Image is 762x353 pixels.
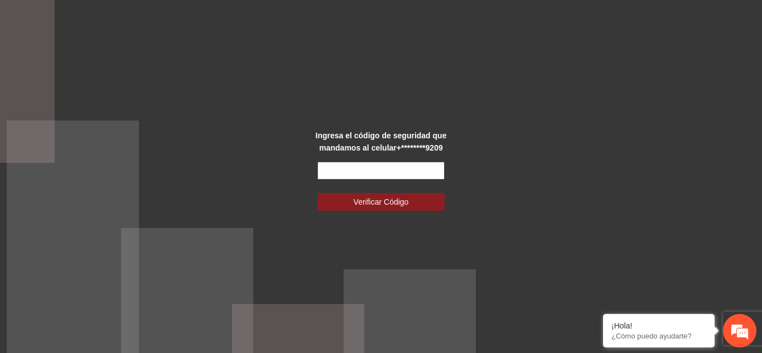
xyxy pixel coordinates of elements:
div: Chatee con nosotros ahora [58,57,187,71]
span: Verificar Código [354,196,409,208]
div: ¡Hola! [611,321,706,330]
textarea: Escriba su mensaje y pulse “Intro” [6,235,213,274]
span: Estamos en línea. [65,114,154,226]
p: ¿Cómo puedo ayudarte? [611,332,706,340]
strong: Ingresa el código de seguridad que mandamos al celular +********9209 [316,131,447,152]
button: Verificar Código [317,193,445,211]
div: Minimizar ventana de chat en vivo [183,6,210,32]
